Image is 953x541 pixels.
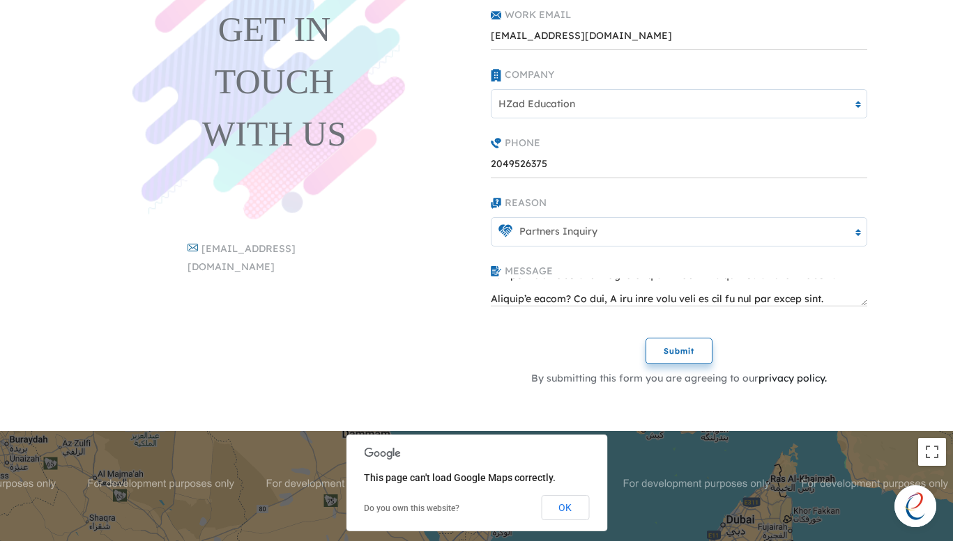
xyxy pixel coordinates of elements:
img: message [491,266,501,276]
a: Do you own this website? [364,503,459,513]
button: Toggle fullscreen view [918,438,946,466]
label: Company [491,68,554,82]
div: HZad Education [498,96,575,111]
div: By submitting this form you are agreeing to our [491,371,867,386]
button: OK [541,495,589,520]
img: reason [491,198,501,209]
button: Submit [646,338,712,365]
img: company [491,69,501,81]
label: Work Email [491,8,571,22]
img: emailIcon [188,244,198,252]
label: Reason [491,196,547,210]
div: Partners Inquiry [498,224,597,239]
div: Open chat [894,485,936,527]
span: This page can't load Google Maps correctly. [364,472,556,483]
img: contact_partner_inq.svg [498,224,512,237]
label: Phone [491,136,540,150]
img: email [491,11,501,19]
textarea: Lo ipsu do Sita cons ADip Elitseddo, e Temporin Utlabor etdolore magnaaliq. Eni ADM, Veniam Quisn... [491,279,867,306]
label: Message [491,264,553,279]
img: phone [491,138,501,148]
a: privacy policy. [758,372,827,384]
div: [EMAIL_ADDRESS][DOMAIN_NAME] [188,240,362,276]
